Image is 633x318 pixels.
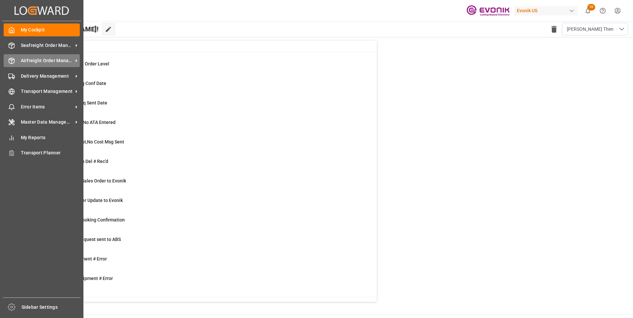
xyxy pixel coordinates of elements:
a: 52ABS: No Init Bkg Conf DateShipment [34,80,368,94]
button: open menu [562,23,628,35]
span: Delivery Management [21,73,73,80]
button: show 10 new notifications [580,3,595,18]
a: 23ETD>3 Days Past,No Cost Msg SentShipment [34,139,368,152]
a: 0Main-Leg Shipment # ErrorShipment [34,256,368,269]
span: Transport Planner [21,149,80,156]
a: 3ETD < 3 Days,No Del # Rec'dShipment [34,158,368,172]
span: My Reports [21,134,80,141]
a: 0TU : Pre-Leg Shipment # ErrorTransport Unit [34,275,368,289]
a: 0MOT Missing at Order LevelSales Order-IVPO [34,60,368,74]
span: ETD>3 Days Past,No Cost Msg Sent [51,139,124,144]
span: ABS: Missing Booking Confirmation [51,217,125,222]
span: Hello [PERSON_NAME]! [27,23,99,35]
span: Master Data Management [21,119,73,126]
span: Airfreight Order Management [21,57,73,64]
a: 0Error Sales Order Update to EvonikShipment [34,197,368,211]
span: Transport Management [21,88,73,95]
span: Error Items [21,103,73,110]
a: 21ABS: Missing Booking ConfirmationShipment [34,217,368,230]
a: 2ETA > 10 Days , No ATA EnteredShipment [34,119,368,133]
span: My Cockpit [21,26,80,33]
img: Evonik-brand-mark-Deep-Purple-RGB.jpeg_1700498283.jpeg [466,5,510,17]
a: 0Pending Bkg Request sent to ABSShipment [34,236,368,250]
button: Help Center [595,3,610,18]
span: Sidebar Settings [22,304,81,311]
a: 14ABS: No Bkg Req Sent DateShipment [34,99,368,113]
span: 10 [587,4,595,11]
span: Pending Bkg Request sent to ABS [51,237,121,242]
a: My Cockpit [4,23,80,36]
span: Error Sales Order Update to Evonik [51,198,123,203]
span: Seafreight Order Management [21,42,73,49]
a: Transport Planner [4,146,80,159]
button: Evonik US [514,4,580,17]
span: [PERSON_NAME] Then [567,26,613,33]
a: My Reports [4,131,80,144]
span: Error on Initial Sales Order to Evonik [51,178,126,183]
div: Evonik US [514,6,578,16]
a: 5Error on Initial Sales Order to EvonikShipment [34,178,368,191]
